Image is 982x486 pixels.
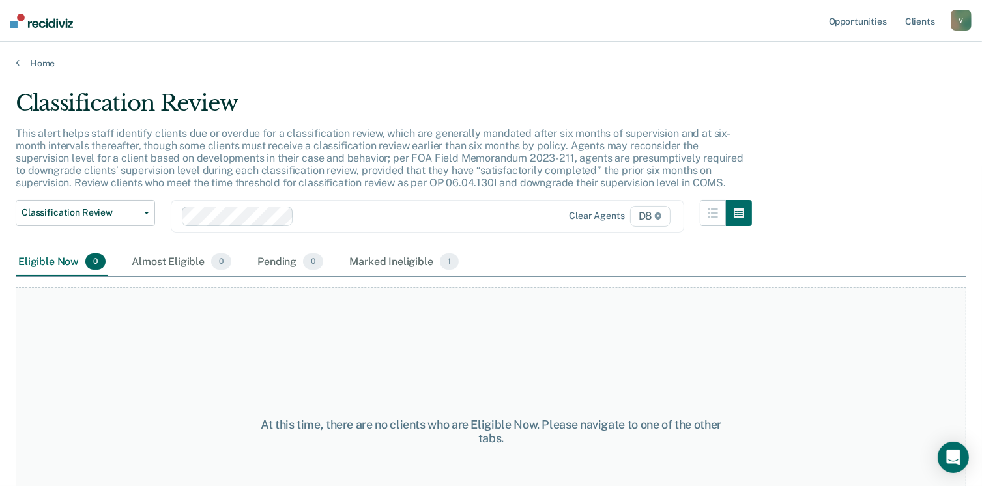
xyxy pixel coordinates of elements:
div: Classification Review [16,90,752,127]
div: Almost Eligible0 [129,248,234,277]
button: V [951,10,972,31]
div: Open Intercom Messenger [938,442,969,473]
span: 0 [303,253,323,270]
p: This alert helps staff identify clients due or overdue for a classification review, which are gen... [16,127,744,190]
div: At this time, there are no clients who are Eligible Now. Please navigate to one of the other tabs. [253,418,729,446]
div: Pending0 [255,248,326,277]
span: 0 [211,253,231,270]
span: Classification Review [22,207,139,218]
button: Classification Review [16,200,155,226]
a: Home [16,57,966,69]
div: Eligible Now0 [16,248,108,277]
img: Recidiviz [10,14,73,28]
span: 1 [440,253,459,270]
span: 0 [85,253,106,270]
div: Clear agents [569,210,624,222]
span: D8 [630,206,671,227]
div: Marked Ineligible1 [347,248,461,277]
